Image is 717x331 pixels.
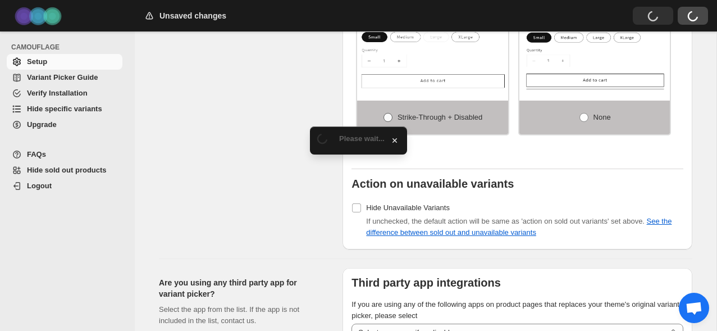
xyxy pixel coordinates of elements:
span: Please wait... [339,134,385,143]
span: None [593,113,611,121]
span: If you are using any of the following apps on product pages that replaces your theme's original v... [351,300,679,320]
span: Upgrade [27,120,57,129]
b: Third party app integrations [351,276,501,289]
a: Logout [7,178,122,194]
span: Hide Unavailable Variants [366,203,450,212]
b: Action on unavailable variants [351,178,514,190]
a: Hide sold out products [7,162,122,178]
h2: Are you using any third party app for variant picker? [159,277,325,300]
span: Verify Installation [27,89,88,97]
a: Setup [7,54,122,70]
span: Variant Picker Guide [27,73,98,81]
span: Logout [27,182,52,190]
a: Hide specific variants [7,101,122,117]
a: Variant Picker Guide [7,70,122,85]
a: Verify Installation [7,85,122,101]
a: FAQs [7,147,122,162]
span: Hide specific variants [27,105,102,113]
span: Hide sold out products [27,166,107,174]
a: Upgrade [7,117,122,133]
span: If unchecked, the default action will be same as 'action on sold out variants' set above. [366,217,672,237]
span: Select the app from the list. If the app is not included in the list, contact us. [159,305,299,325]
span: Strike-through + Disabled [398,113,482,121]
a: Chat abierto [679,293,709,323]
span: CAMOUFLAGE [11,43,127,52]
span: FAQs [27,150,46,158]
span: Setup [27,57,47,66]
h2: Unsaved changes [159,10,226,21]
